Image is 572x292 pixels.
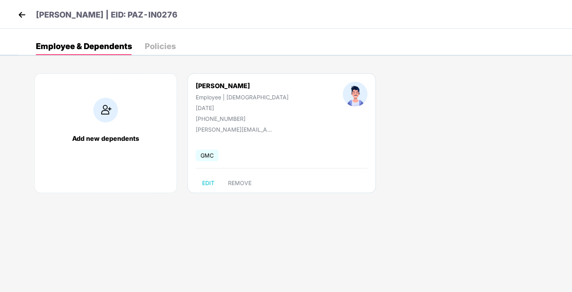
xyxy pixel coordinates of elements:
span: REMOVE [228,180,252,186]
span: GMC [196,150,218,161]
div: [PHONE_NUMBER] [196,115,289,122]
p: [PERSON_NAME] | EID: PAZ-IN0276 [36,9,177,21]
div: Employee | [DEMOGRAPHIC_DATA] [196,94,289,101]
div: [DATE] [196,105,289,111]
div: Policies [145,42,176,50]
div: Employee & Dependents [36,42,132,50]
button: REMOVE [222,177,258,189]
img: back [16,9,28,21]
div: [PERSON_NAME] [196,82,289,90]
span: EDIT [202,180,214,186]
img: addIcon [93,98,118,122]
div: Add new dependents [43,134,169,142]
img: profileImage [343,82,368,107]
div: [PERSON_NAME][EMAIL_ADDRESS][DOMAIN_NAME] [196,126,275,133]
button: EDIT [196,177,221,189]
